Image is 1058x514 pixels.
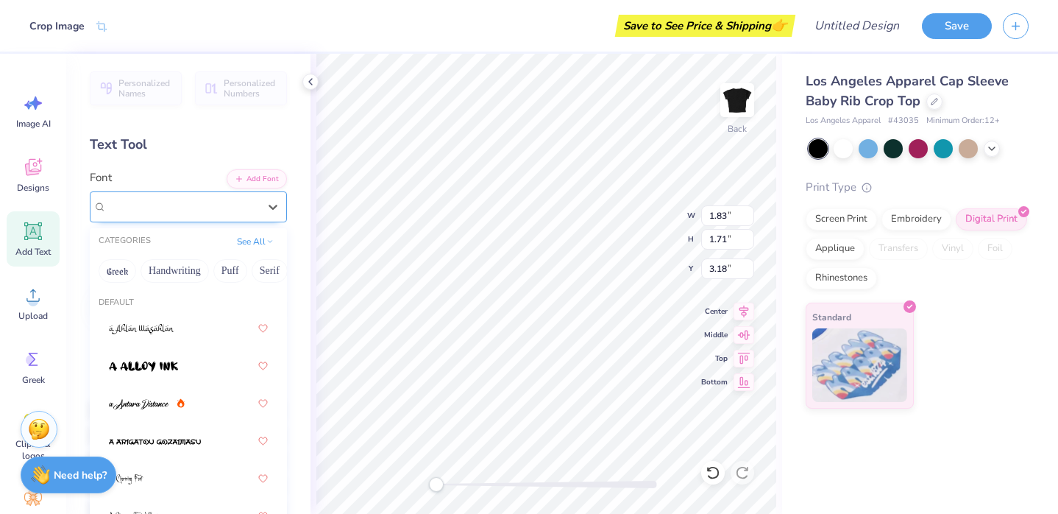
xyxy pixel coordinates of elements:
span: Center [701,306,728,317]
span: Top [701,353,728,365]
span: Designs [17,182,49,194]
span: # 43035 [888,115,919,127]
span: Image AI [16,118,51,130]
button: Personalized Numbers [195,71,287,105]
button: Personalized Names [90,71,182,105]
div: Save to See Price & Shipping [619,15,792,37]
div: CATEGORIES [99,235,151,247]
button: Greek [99,259,136,283]
div: Vinyl [932,238,973,260]
input: Untitled Design [803,11,911,41]
div: Digital Print [956,208,1027,230]
span: Personalized Names [118,78,173,99]
span: Middle [701,329,728,341]
button: Save [922,13,992,39]
div: Text Tool [90,135,287,155]
span: 👉 [771,16,787,34]
div: Accessibility label [429,477,444,492]
button: Serif [252,259,288,283]
span: Personalized Numbers [224,78,278,99]
div: Transfers [869,238,928,260]
span: Clipart & logos [9,438,57,462]
img: a Alloy Ink [109,362,178,372]
span: Minimum Order: 12 + [926,115,1000,127]
div: Back [728,122,747,135]
img: Standard [812,328,907,402]
img: a Antara Distance [109,399,169,409]
div: Print Type [806,179,1029,196]
span: Bottom [701,376,728,388]
span: Standard [812,309,851,325]
span: Greek [22,374,45,386]
img: a Ahlan Wasahlan [109,324,174,334]
strong: Need help? [54,468,107,482]
button: Puff [213,259,247,283]
div: Embroidery [881,208,951,230]
img: A Charming Font [109,474,143,485]
div: Default [90,297,287,309]
img: a Arigatou Gozaimasu [109,437,201,447]
img: Back [723,85,752,115]
button: See All [232,234,278,249]
span: Los Angeles Apparel [806,115,881,127]
div: Screen Print [806,208,877,230]
div: Foil [978,238,1012,260]
div: Rhinestones [806,267,877,289]
span: Los Angeles Apparel Cap Sleeve Baby Rib Crop Top [806,72,1009,110]
span: Add Text [15,246,51,258]
button: Handwriting [141,259,209,283]
div: Crop Image [29,18,85,34]
button: Add Font [227,169,287,189]
div: Applique [806,238,864,260]
label: Font [90,169,112,186]
span: Upload [18,310,48,322]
